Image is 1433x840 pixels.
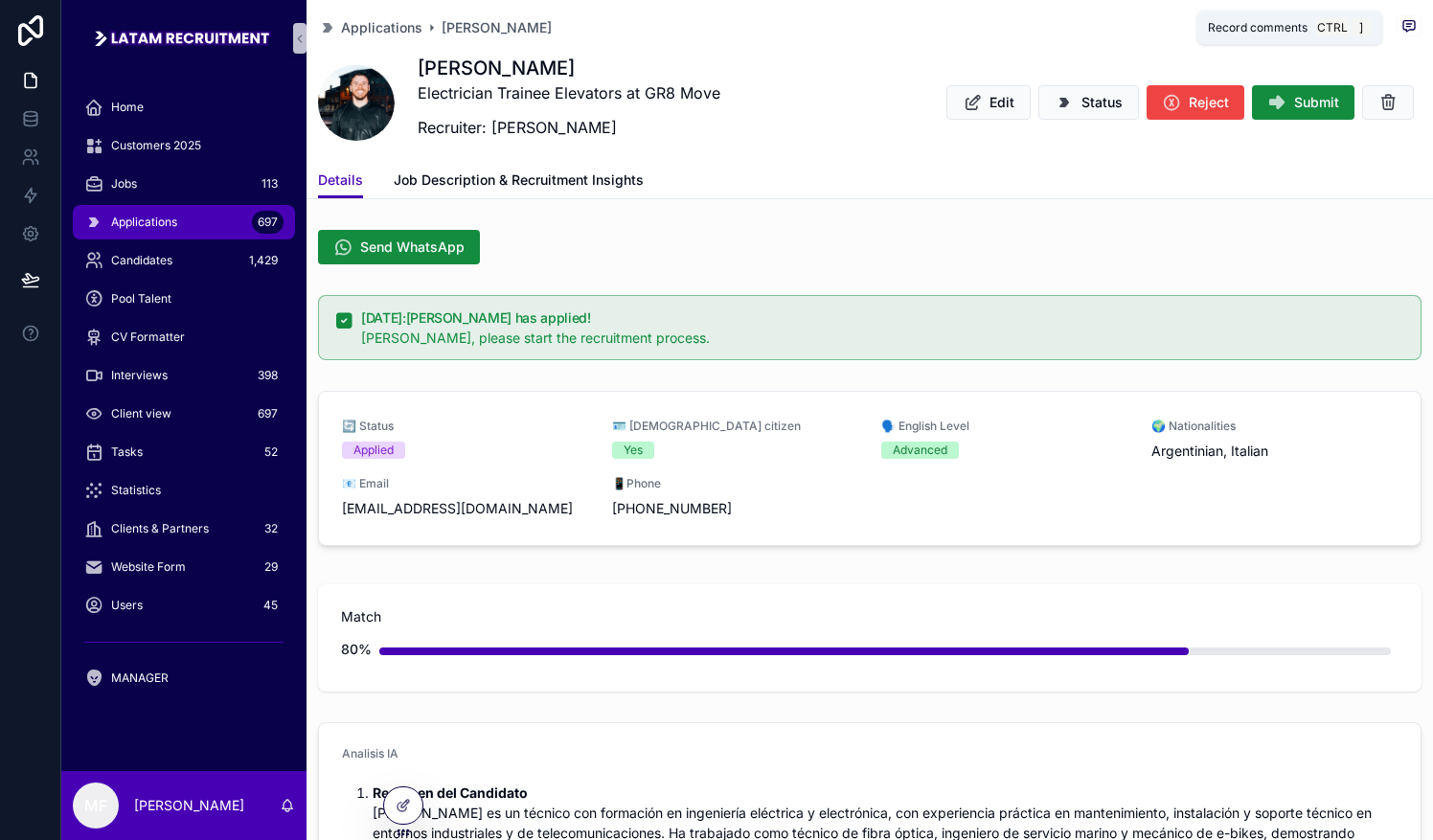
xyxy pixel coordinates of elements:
a: Statistics [73,473,295,508]
a: Tasks52 [73,435,295,469]
span: Analisis IA [342,746,398,761]
div: 32 [259,517,284,540]
a: Users45 [73,588,295,623]
span: Client view [111,406,171,421]
span: Send WhatsApp [360,238,465,257]
div: 1,429 [243,249,284,272]
a: Applications697 [73,205,295,239]
button: Reject [1147,85,1244,120]
span: Candidates [111,253,172,268]
img: App logo [92,23,276,54]
a: Jobs113 [73,167,295,201]
span: CV Formatter [111,329,185,345]
span: Clients & Partners [111,521,209,536]
span: 🔄 Status [342,419,589,434]
span: 📱Phone [612,476,859,491]
span: Interviews [111,368,168,383]
span: Jobs [111,176,137,192]
strong: Resumen del Candidato [373,784,528,801]
div: Advanced [893,442,947,459]
span: Edit [989,93,1014,112]
span: Record comments [1208,20,1308,35]
div: 52 [259,441,284,464]
span: Pool Talent [111,291,171,306]
span: Reject [1189,93,1229,112]
button: Submit [1252,85,1354,120]
span: [PERSON_NAME], please start the recruitment process. [361,329,710,346]
a: Applications [318,18,422,37]
span: Statistics [111,483,161,498]
span: Status [1081,93,1123,112]
div: 45 [258,594,284,617]
span: Applications [111,215,177,230]
p: Electrician Trainee Elevators at GR8 Move [418,81,720,104]
a: Pool Talent [73,282,295,316]
span: Customers 2025 [111,138,201,153]
a: [PERSON_NAME] [442,18,552,37]
h1: [PERSON_NAME] [418,55,720,81]
p: Recruiter: [PERSON_NAME] [418,116,720,139]
button: Edit [946,85,1031,120]
span: Website Form [111,559,186,575]
div: 398 [252,364,284,387]
a: Details [318,163,363,199]
a: Job Description & Recruitment Insights [394,163,644,201]
span: 🪪 [DEMOGRAPHIC_DATA] citizen [612,419,859,434]
a: Customers 2025 [73,128,295,163]
a: Website Form29 [73,550,295,584]
a: Home [73,90,295,125]
span: Tasks [111,444,143,460]
div: 29 [259,556,284,579]
div: Yes [624,442,643,459]
span: [EMAIL_ADDRESS][DOMAIN_NAME] [342,500,573,516]
a: CV Formatter [73,320,295,354]
button: Status [1038,85,1139,120]
div: 697 [252,402,284,425]
div: scrollable content [61,77,307,720]
a: 🔄 StatusApplied🪪 [DEMOGRAPHIC_DATA] citizenYes🗣️ English LevelAdvanced🌍 NationalitiesArgentinian,... [319,392,1421,545]
span: MANAGER [111,670,169,686]
a: Clients & Partners32 [73,511,295,546]
span: Match [341,607,1399,626]
span: 🗣️ English Level [881,419,1128,434]
a: Candidates1,429 [73,243,295,278]
span: 🌍 Nationalities [1151,419,1399,434]
span: Argentinian, Italian [1151,442,1399,461]
a: Interviews398 [73,358,295,393]
span: Job Description & Recruitment Insights [394,170,644,190]
span: 📧 Email [342,476,589,491]
span: Home [111,100,144,115]
span: Submit [1294,93,1339,112]
h5: 10-09-2025:Francesco has applied! [361,311,1405,325]
div: 113 [256,172,284,195]
div: 697 [252,211,284,234]
span: Applications [341,18,422,37]
div: 80% [341,630,372,669]
a: Client view697 [73,397,295,431]
div: Applied [353,442,394,459]
p: [PERSON_NAME] [134,796,244,815]
span: Users [111,598,143,613]
span: Ctrl [1315,18,1350,37]
span: MF [84,794,107,817]
span: Details [318,170,363,190]
div: Manuel Figueredo, please start the recruitment process. [361,329,1405,348]
a: MANAGER [73,661,295,695]
button: Send WhatsApp [318,230,480,264]
span: [PHONE_NUMBER] [612,499,859,518]
span: ] [1353,20,1369,35]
